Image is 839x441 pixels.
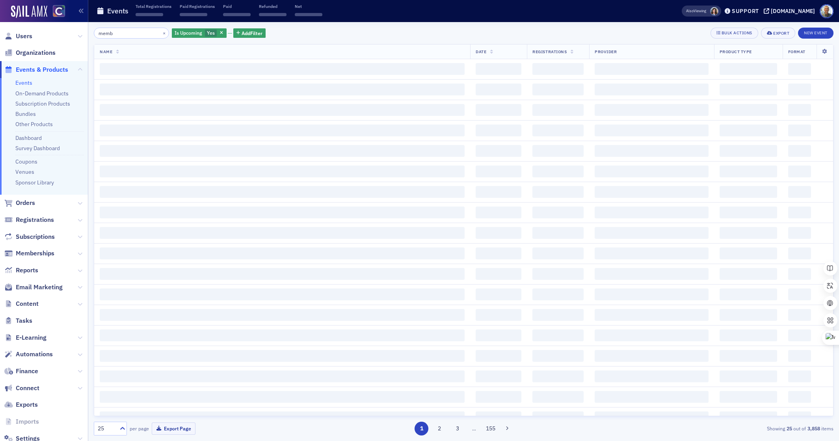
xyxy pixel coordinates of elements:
[4,300,39,308] a: Content
[720,350,777,362] span: ‌
[98,424,115,433] div: 25
[16,266,38,275] span: Reports
[788,49,806,54] span: Format
[180,13,207,16] span: ‌
[532,288,584,300] span: ‌
[4,283,63,292] a: Email Marketing
[798,29,833,36] a: New Event
[16,316,32,325] span: Tasks
[720,370,777,382] span: ‌
[532,166,584,177] span: ‌
[15,121,53,128] a: Other Products
[94,28,169,39] input: Search…
[4,316,32,325] a: Tasks
[788,84,811,95] span: ‌
[720,227,777,239] span: ‌
[722,31,752,35] div: Bulk Actions
[233,28,266,38] button: AddFilter
[136,4,171,9] p: Total Registrations
[16,300,39,308] span: Content
[15,134,42,141] a: Dashboard
[532,309,584,321] span: ‌
[788,370,811,382] span: ‌
[532,247,584,259] span: ‌
[16,333,47,342] span: E-Learning
[4,48,56,57] a: Organizations
[180,4,215,9] p: Paid Registrations
[100,104,465,116] span: ‌
[152,422,195,435] button: Export Page
[16,199,35,207] span: Orders
[100,207,465,218] span: ‌
[476,247,521,259] span: ‌
[788,411,811,423] span: ‌
[532,145,584,157] span: ‌
[771,7,815,15] div: [DOMAIN_NAME]
[476,268,521,280] span: ‌
[720,186,777,198] span: ‌
[764,8,818,14] button: [DOMAIN_NAME]
[595,411,709,423] span: ‌
[136,13,163,16] span: ‌
[595,288,709,300] span: ‌
[595,247,709,259] span: ‌
[469,425,480,432] span: …
[788,247,811,259] span: ‌
[532,391,584,403] span: ‌
[484,422,497,435] button: 155
[476,309,521,321] span: ‌
[595,329,709,341] span: ‌
[476,49,486,54] span: Date
[295,4,322,9] p: Net
[16,283,63,292] span: Email Marketing
[4,249,54,258] a: Memberships
[476,227,521,239] span: ‌
[100,411,465,423] span: ‌
[788,207,811,218] span: ‌
[100,391,465,403] span: ‌
[100,268,465,280] span: ‌
[595,227,709,239] span: ‌
[4,350,53,359] a: Automations
[100,247,465,259] span: ‌
[720,49,752,54] span: Product Type
[720,166,777,177] span: ‌
[16,400,38,409] span: Exports
[476,370,521,382] span: ‌
[15,110,36,117] a: Bundles
[16,32,32,41] span: Users
[53,5,65,17] img: SailAMX
[788,268,811,280] span: ‌
[47,5,65,19] a: View Homepage
[100,227,465,239] span: ‌
[450,422,464,435] button: 3
[161,29,168,36] button: ×
[11,6,47,18] img: SailAMX
[4,333,47,342] a: E-Learning
[15,179,54,186] a: Sponsor Library
[720,63,777,75] span: ‌
[415,422,428,435] button: 1
[820,4,833,18] span: Profile
[476,63,521,75] span: ‌
[476,207,521,218] span: ‌
[720,104,777,116] span: ‌
[476,166,521,177] span: ‌
[532,370,584,382] span: ‌
[720,391,777,403] span: ‌
[532,227,584,239] span: ‌
[16,367,38,376] span: Finance
[788,309,811,321] span: ‌
[100,329,465,341] span: ‌
[806,425,821,432] strong: 3,858
[433,422,446,435] button: 2
[595,268,709,280] span: ‌
[4,266,38,275] a: Reports
[100,288,465,300] span: ‌
[16,233,55,241] span: Subscriptions
[100,49,112,54] span: Name
[595,350,709,362] span: ‌
[295,13,322,16] span: ‌
[476,329,521,341] span: ‌
[15,145,60,152] a: Survey Dashboard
